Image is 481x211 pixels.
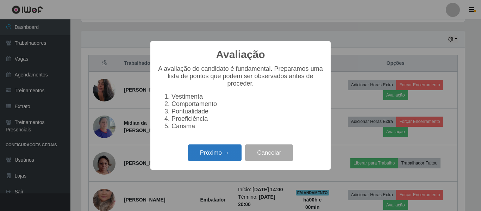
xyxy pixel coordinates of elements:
p: A avaliação do candidato é fundamental. Preparamos uma lista de pontos que podem ser observados a... [157,65,324,87]
li: Carisma [171,123,324,130]
li: Vestimenta [171,93,324,100]
button: Cancelar [245,144,293,161]
li: Comportamento [171,100,324,108]
li: Proeficiência [171,115,324,123]
h2: Avaliação [216,48,265,61]
button: Próximo → [188,144,242,161]
li: Pontualidade [171,108,324,115]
